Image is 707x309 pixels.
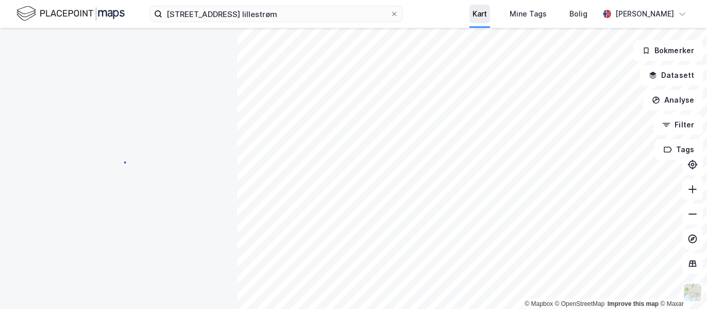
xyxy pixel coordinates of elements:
[655,139,703,160] button: Tags
[643,90,703,110] button: Analyse
[110,154,127,171] img: spinner.a6d8c91a73a9ac5275cf975e30b51cfb.svg
[16,5,125,23] img: logo.f888ab2527a4732fd821a326f86c7f29.svg
[653,115,703,135] button: Filter
[510,8,547,20] div: Mine Tags
[655,259,707,309] div: Kontrollprogram for chat
[655,259,707,309] iframe: Chat Widget
[525,300,553,307] a: Mapbox
[633,40,703,61] button: Bokmerker
[569,8,587,20] div: Bolig
[608,300,659,307] a: Improve this map
[615,8,674,20] div: [PERSON_NAME]
[640,65,703,86] button: Datasett
[473,8,487,20] div: Kart
[555,300,605,307] a: OpenStreetMap
[162,6,390,22] input: Søk på adresse, matrikkel, gårdeiere, leietakere eller personer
